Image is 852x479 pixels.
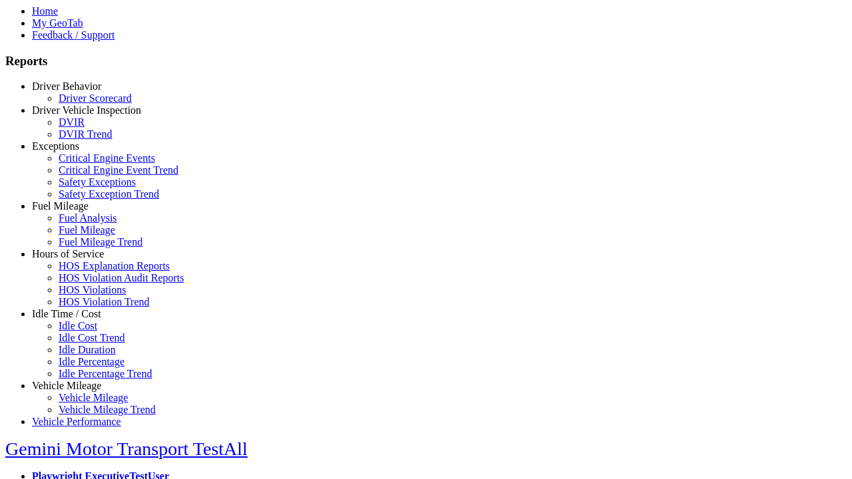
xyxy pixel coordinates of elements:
a: Vehicle Mileage [59,392,128,403]
a: Gemini Motor Transport TestAll [5,438,248,459]
a: DVIR [59,116,85,128]
a: Idle Percentage [59,356,124,367]
a: Critical Engine Event Trend [59,164,178,176]
h3: Reports [5,54,847,69]
a: Hours of Service [32,248,104,259]
a: Home [32,5,58,17]
a: Idle Percentage Trend [59,368,152,379]
a: HOS Violation Trend [59,296,150,307]
a: DVIR Trend [59,128,112,140]
a: HOS Violations [59,284,126,295]
a: Idle Cost [59,320,97,331]
a: Vehicle Mileage Trend [59,404,156,415]
a: Vehicle Performance [32,416,121,427]
a: Vehicle Mileage [32,380,101,391]
a: My GeoTab [32,17,83,29]
a: Fuel Mileage Trend [59,236,142,247]
a: Fuel Mileage [59,224,115,236]
a: Exceptions [32,140,79,152]
a: Feedback / Support [32,29,114,41]
a: Driver Behavior [32,80,101,92]
a: Idle Cost Trend [59,332,125,343]
a: HOS Violation Audit Reports [59,272,184,283]
a: Critical Engine Events [59,152,155,164]
a: Driver Scorecard [59,92,132,104]
a: HOS Explanation Reports [59,260,170,271]
a: Idle Time / Cost [32,308,101,319]
a: Safety Exception Trend [59,188,159,200]
a: Fuel Analysis [59,212,117,224]
a: Safety Exceptions [59,176,136,188]
a: Idle Duration [59,344,116,355]
a: Fuel Mileage [32,200,89,212]
a: Driver Vehicle Inspection [32,104,141,116]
